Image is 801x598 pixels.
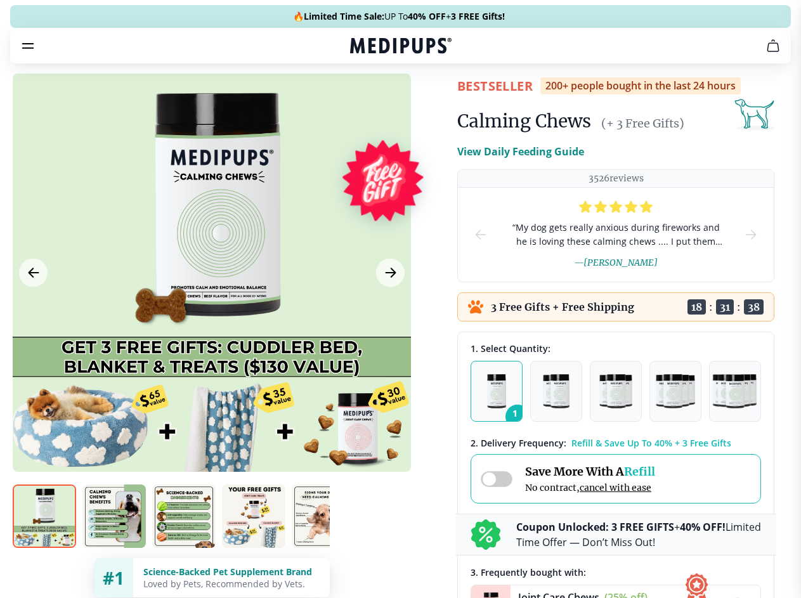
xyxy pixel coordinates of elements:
button: next-slide [743,188,759,282]
span: : [709,301,713,313]
span: #1 [103,566,124,590]
button: cart [758,30,788,61]
span: 31 [716,299,734,315]
button: burger-menu [20,38,36,53]
img: Calming Chews | Natural Dog Supplements [222,484,285,548]
p: + Limited Time Offer — Don’t Miss Out! [516,519,761,550]
span: cancel with ease [580,482,651,493]
p: View Daily Feeding Guide [457,144,584,159]
p: 3526 reviews [589,172,644,185]
span: (+ 3 Free Gifts) [601,116,684,131]
b: Coupon Unlocked: 3 FREE GIFTS [516,520,674,534]
span: Refill [624,464,655,479]
p: 3 Free Gifts + Free Shipping [491,301,634,313]
span: 🔥 UP To + [293,10,505,23]
img: Pack of 1 - Natural Dog Supplements [487,374,507,408]
img: Calming Chews | Natural Dog Supplements [13,484,76,548]
span: Save More With A [525,464,655,479]
div: Loved by Pets, Recommended by Vets. [143,578,320,590]
span: 18 [687,299,706,315]
b: 40% OFF! [680,520,726,534]
button: Previous Image [19,259,48,287]
h1: Calming Chews [457,110,591,133]
div: 200+ people bought in the last 24 hours [540,77,741,94]
span: 2 . Delivery Frequency: [471,437,566,449]
img: Pack of 5 - Natural Dog Supplements [712,374,758,408]
span: 38 [744,299,764,315]
span: No contract, [525,482,655,493]
span: — [PERSON_NAME] [574,257,658,268]
img: Calming Chews | Natural Dog Supplements [82,484,146,548]
a: Medipups [350,36,452,58]
span: 3 . Frequently bought with: [471,566,586,578]
img: Calming Chews | Natural Dog Supplements [292,484,355,548]
button: Next Image [376,259,405,287]
img: Pack of 4 - Natural Dog Supplements [656,374,694,408]
span: 1 [505,405,530,429]
img: Pack of 3 - Natural Dog Supplements [599,374,632,408]
span: Refill & Save Up To 40% + 3 Free Gifts [571,437,731,449]
span: “ My dog gets really anxious during fireworks and he is loving these calming chews .... I put the... [509,221,723,249]
img: Pack of 2 - Natural Dog Supplements [543,374,570,408]
span: : [737,301,741,313]
span: BestSeller [457,77,533,94]
div: 1. Select Quantity: [471,342,761,354]
img: Calming Chews | Natural Dog Supplements [152,484,216,548]
button: 1 [471,361,523,422]
button: prev-slide [473,188,488,282]
div: Science-Backed Pet Supplement Brand [143,566,320,578]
